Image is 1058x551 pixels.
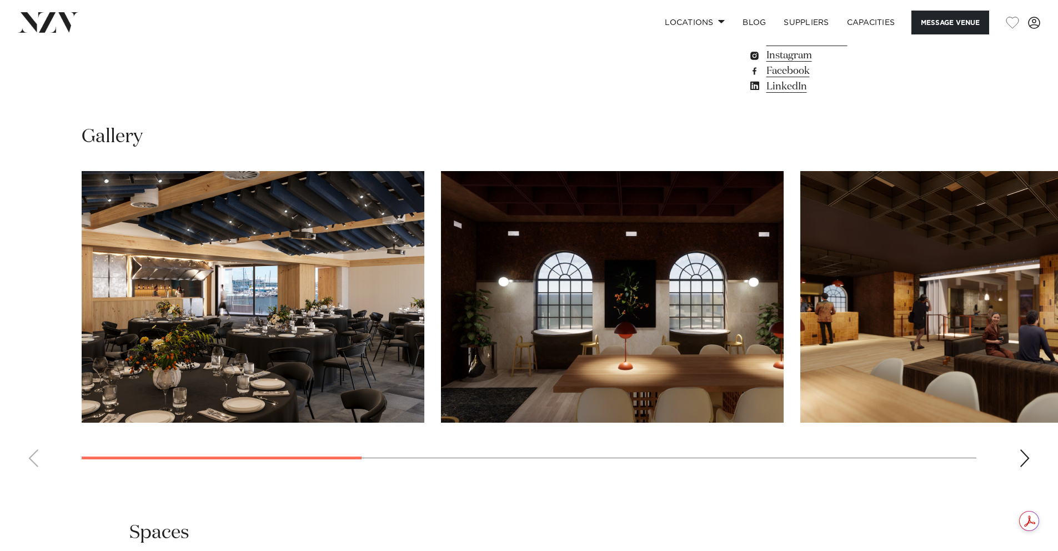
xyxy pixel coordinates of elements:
[82,124,143,149] h2: Gallery
[911,11,989,34] button: Message Venue
[748,48,929,63] a: Instagram
[748,79,929,94] a: LinkedIn
[775,11,838,34] a: SUPPLIERS
[82,171,424,423] swiper-slide: 1 / 8
[748,63,929,79] a: Facebook
[838,11,904,34] a: Capacities
[734,11,775,34] a: BLOG
[129,520,189,545] h2: Spaces
[18,12,78,32] img: nzv-logo.png
[656,11,734,34] a: Locations
[441,171,784,423] swiper-slide: 2 / 8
